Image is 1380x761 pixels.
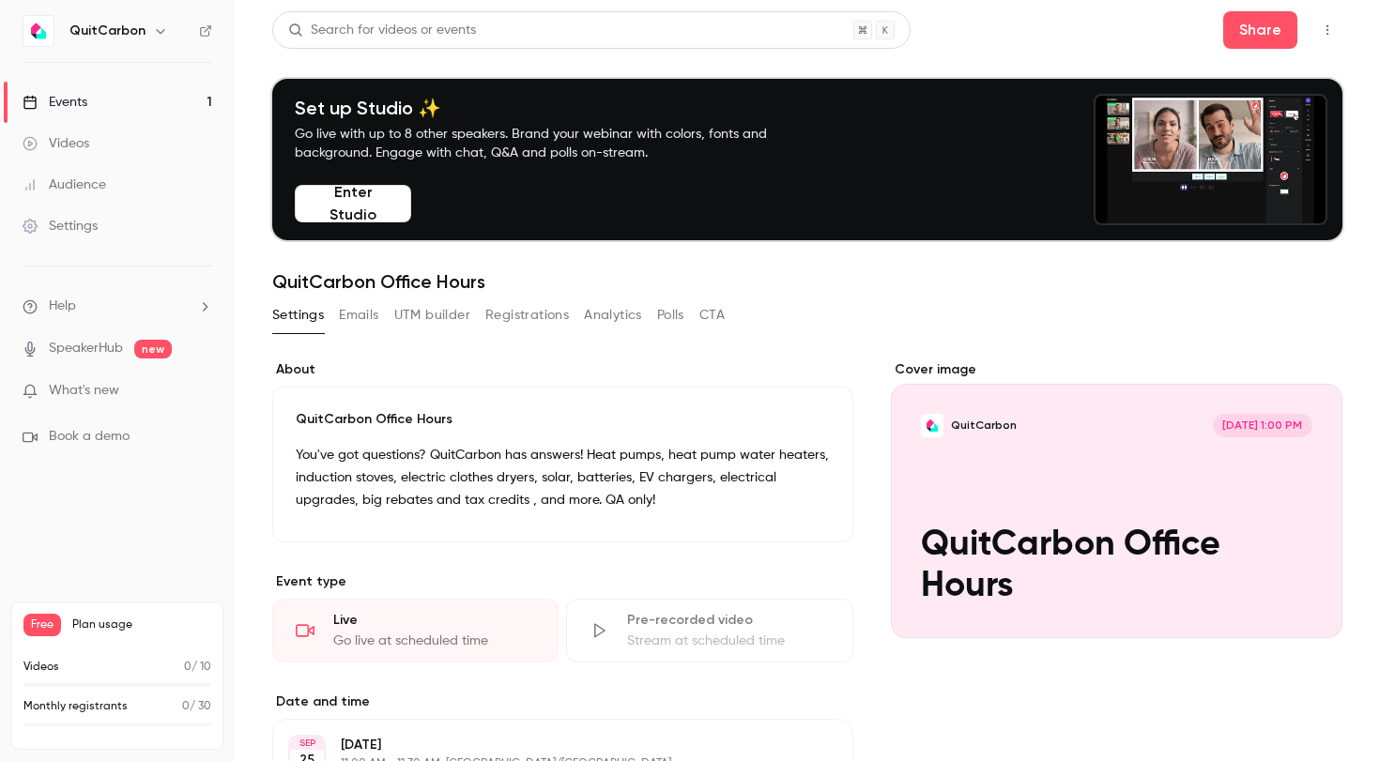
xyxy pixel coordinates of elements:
div: Pre-recorded video [627,611,829,630]
div: Events [23,93,87,112]
div: Search for videos or events [288,21,476,40]
button: UTM builder [394,300,470,330]
section: Cover image [891,360,1342,638]
p: Videos [23,659,59,676]
iframe: Noticeable Trigger [190,383,212,400]
p: / 30 [182,698,211,715]
div: Audience [23,175,106,194]
button: Polls [657,300,684,330]
li: help-dropdown-opener [23,297,212,316]
button: Share [1223,11,1297,49]
div: Live [333,611,535,630]
button: Registrations [485,300,569,330]
button: CTA [699,300,725,330]
img: QuitCarbon [23,16,54,46]
h6: QuitCarbon [69,22,146,40]
label: About [272,360,853,379]
p: Go live with up to 8 other speakers. Brand your webinar with colors, fonts and background. Engage... [295,125,811,162]
span: Free [23,614,61,636]
a: SpeakerHub [49,339,123,358]
span: 0 [184,662,192,673]
p: [DATE] [341,736,754,754]
button: Analytics [584,300,642,330]
button: Enter Studio [295,185,411,222]
div: Go live at scheduled time [333,632,535,650]
label: Date and time [272,693,853,711]
h1: QuitCarbon Office Hours [272,270,1342,293]
button: Emails [339,300,378,330]
p: Event type [272,572,853,591]
div: Videos [23,134,89,153]
span: Book a demo [49,427,130,447]
button: Settings [272,300,324,330]
h4: Set up Studio ✨ [295,97,811,119]
span: new [134,340,172,358]
div: LiveGo live at scheduled time [272,599,559,662]
label: Cover image [891,360,1342,379]
span: What's new [49,381,119,401]
div: Settings [23,217,98,236]
span: 0 [182,701,190,712]
div: SEP [290,737,324,750]
span: Help [49,297,76,316]
p: QuitCarbon Office Hours [296,410,830,429]
p: You've got questions? QuitCarbon has answers! Heat pumps, heat pump water heaters, induction stov... [296,444,830,511]
div: Pre-recorded videoStream at scheduled time [566,599,852,662]
p: / 10 [184,659,211,676]
p: Monthly registrants [23,698,128,715]
div: Stream at scheduled time [627,632,829,650]
span: Plan usage [72,617,211,632]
